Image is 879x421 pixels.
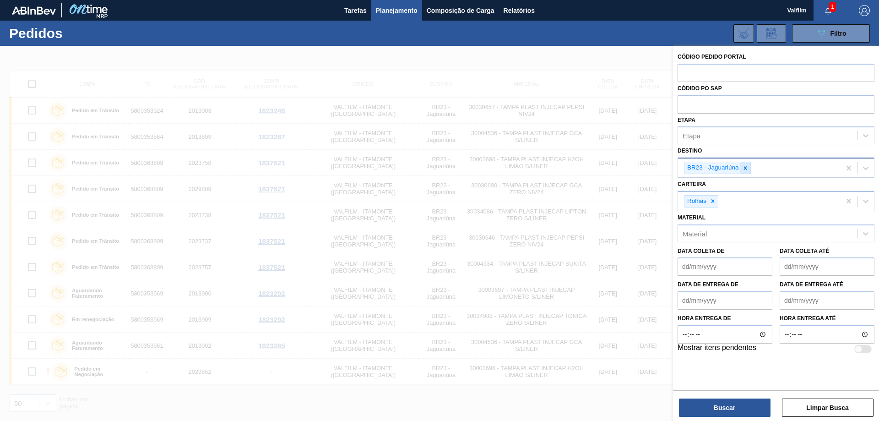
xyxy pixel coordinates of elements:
[678,312,772,325] label: Hora entrega de
[678,181,706,187] label: Carteira
[678,117,695,123] label: Etapa
[830,30,846,37] span: Filtro
[684,196,708,207] div: Rolhas
[344,5,367,16] span: Tarefas
[859,5,870,16] img: Logout
[9,28,146,38] h1: Pedidos
[780,257,874,276] input: dd/mm/yyyy
[678,291,772,310] input: dd/mm/yyyy
[678,148,702,154] label: Destino
[678,85,722,92] label: Códido PO SAP
[678,54,746,60] label: Código Pedido Portal
[780,312,874,325] label: Hora entrega até
[780,248,829,254] label: Data coleta até
[376,5,418,16] span: Planejamento
[678,214,705,221] label: Material
[780,281,843,288] label: Data de Entrega até
[12,6,56,15] img: TNhmsLtSVTkK8tSr43FrP2fwEKptu5GPRR3wAAAABJRU5ErkJggg==
[733,24,754,43] div: Importar Negociações dos Pedidos
[678,281,738,288] label: Data de Entrega de
[683,230,707,237] div: Material
[683,132,700,140] div: Etapa
[757,24,786,43] div: Solicitação de Revisão de Pedidos
[814,4,843,17] button: Notificações
[504,5,535,16] span: Relatórios
[792,24,870,43] button: Filtro
[678,344,756,355] label: Mostrar itens pendentes
[684,162,740,174] div: BR23 - Jaguariúna
[427,5,494,16] span: Composição de Carga
[678,248,724,254] label: Data coleta de
[780,291,874,310] input: dd/mm/yyyy
[829,2,836,12] span: 1
[678,257,772,276] input: dd/mm/yyyy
